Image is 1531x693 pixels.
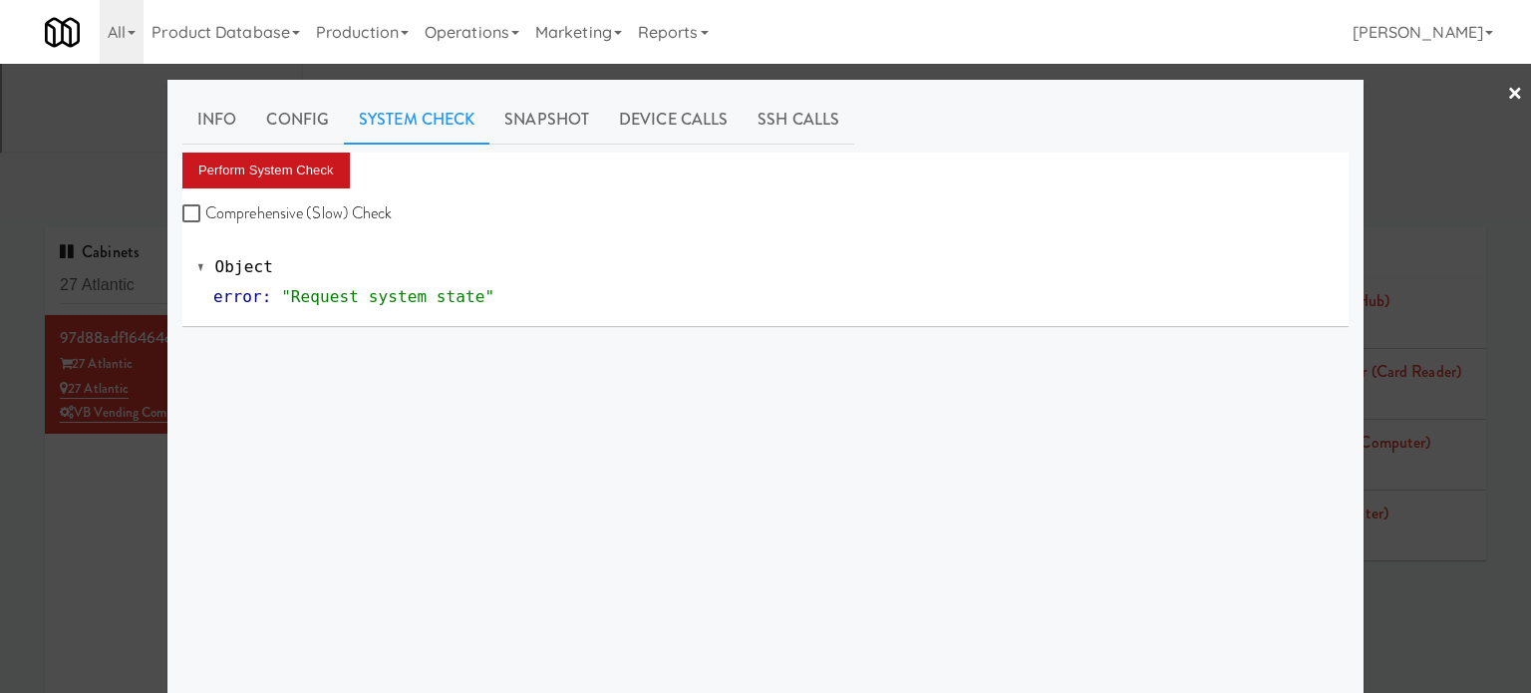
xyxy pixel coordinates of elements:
a: System Check [344,95,489,145]
span: : [262,287,272,306]
a: Device Calls [604,95,743,145]
span: Object [215,257,273,276]
a: × [1507,64,1523,126]
a: Snapshot [489,95,604,145]
label: Comprehensive (Slow) Check [182,198,393,228]
img: Micromart [45,15,80,50]
span: "Request system state" [281,287,494,306]
a: Info [182,95,251,145]
button: Perform System Check [182,153,350,188]
span: error [213,287,262,306]
input: Comprehensive (Slow) Check [182,206,205,222]
a: Config [251,95,344,145]
a: SSH Calls [743,95,854,145]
